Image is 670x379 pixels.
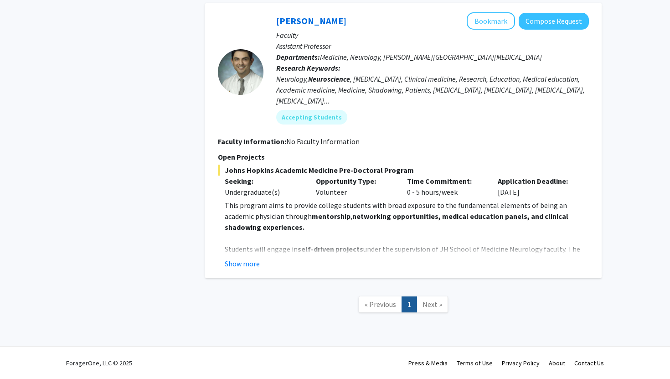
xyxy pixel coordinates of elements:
b: Faculty Information: [218,137,286,146]
span: « Previous [365,300,396,309]
b: Neuroscience [308,74,350,83]
a: Privacy Policy [502,359,540,367]
strong: self-driven projects [298,244,363,254]
div: Neurology, , [MEDICAL_DATA], Clinical medicine, Research, Education, Medical education, Academic ... [276,73,589,106]
button: Show more [225,258,260,269]
strong: mentorship [312,212,350,221]
a: Contact Us [574,359,604,367]
a: 1 [402,296,417,312]
b: Departments: [276,52,320,62]
iframe: Chat [7,338,39,372]
b: Research Keywords: [276,63,340,73]
button: Add Carlos Romo to Bookmarks [467,12,515,30]
span: Medicine, Neurology, [PERSON_NAME][GEOGRAPHIC_DATA][MEDICAL_DATA] [320,52,542,62]
a: [PERSON_NAME] [276,15,346,26]
div: Volunteer [309,176,400,197]
div: ForagerOne, LLC © 2025 [66,347,132,379]
mat-chip: Accepting Students [276,110,347,125]
button: Compose Request to Carlos Romo [519,13,589,30]
a: About [549,359,565,367]
p: Assistant Professor [276,41,589,52]
p: This program aims to provide college students with broad exposure to the fundamental elements of ... [225,200,589,233]
p: Students will engage in under the supervision of JH School of Medicine Neurology faculty. The pro... [225,244,589,276]
span: Johns Hopkins Academic Medicine Pre-Doctoral Program [218,165,589,176]
a: Press & Media [408,359,448,367]
p: Open Projects [218,151,589,162]
p: Time Commitment: [407,176,484,187]
div: [DATE] [491,176,582,197]
p: Application Deadline: [498,176,575,187]
a: Terms of Use [457,359,493,367]
p: Faculty [276,30,589,41]
span: No Faculty Information [286,137,360,146]
div: 0 - 5 hours/week [400,176,491,197]
a: Next Page [417,296,448,312]
div: Undergraduate(s) [225,187,302,197]
span: Next » [423,300,442,309]
p: Opportunity Type: [316,176,393,187]
nav: Page navigation [205,287,602,324]
a: Previous Page [359,296,402,312]
strong: networking opportunities, medical education panels, and clinical shadowing experiences. [225,212,568,232]
p: Seeking: [225,176,302,187]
